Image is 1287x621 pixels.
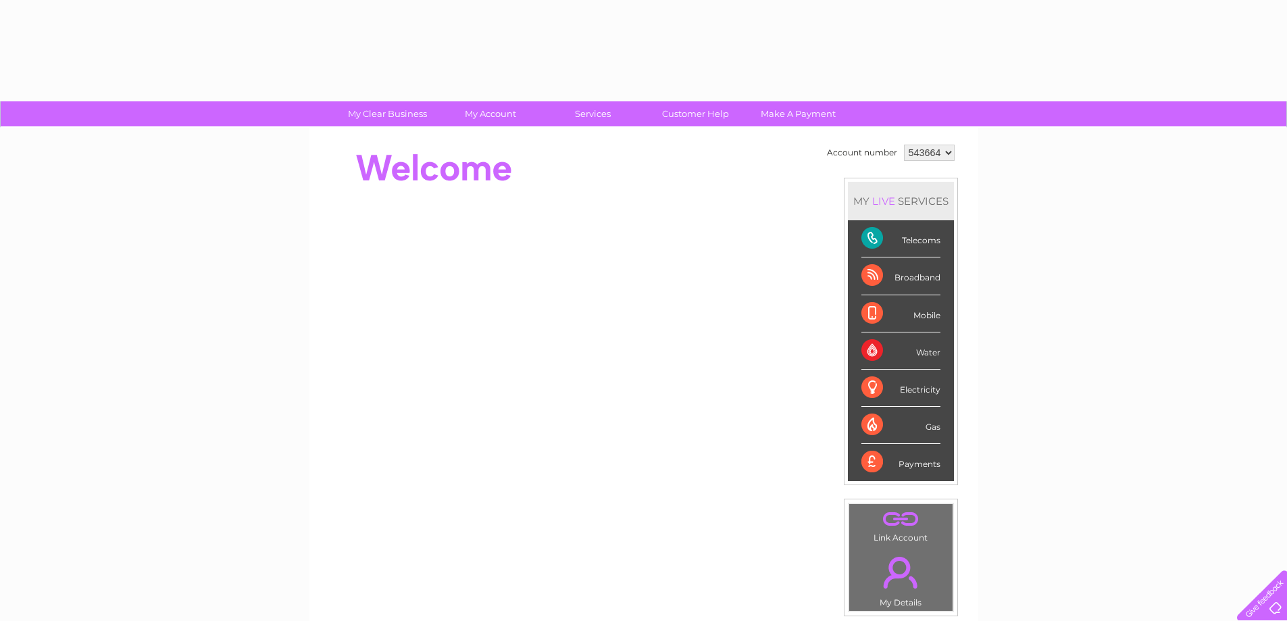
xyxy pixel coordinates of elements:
div: Water [861,332,940,370]
a: . [853,507,949,531]
div: Electricity [861,370,940,407]
div: Payments [861,444,940,480]
div: Broadband [861,257,940,295]
td: Link Account [849,503,953,546]
div: Gas [861,407,940,444]
a: . [853,549,949,596]
td: Account number [824,141,901,164]
div: LIVE [869,195,898,207]
a: Make A Payment [742,101,854,126]
div: Telecoms [861,220,940,257]
div: Mobile [861,295,940,332]
a: My Clear Business [332,101,443,126]
a: Customer Help [640,101,751,126]
a: My Account [434,101,546,126]
td: My Details [849,545,953,612]
div: MY SERVICES [848,182,954,220]
a: Services [537,101,649,126]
